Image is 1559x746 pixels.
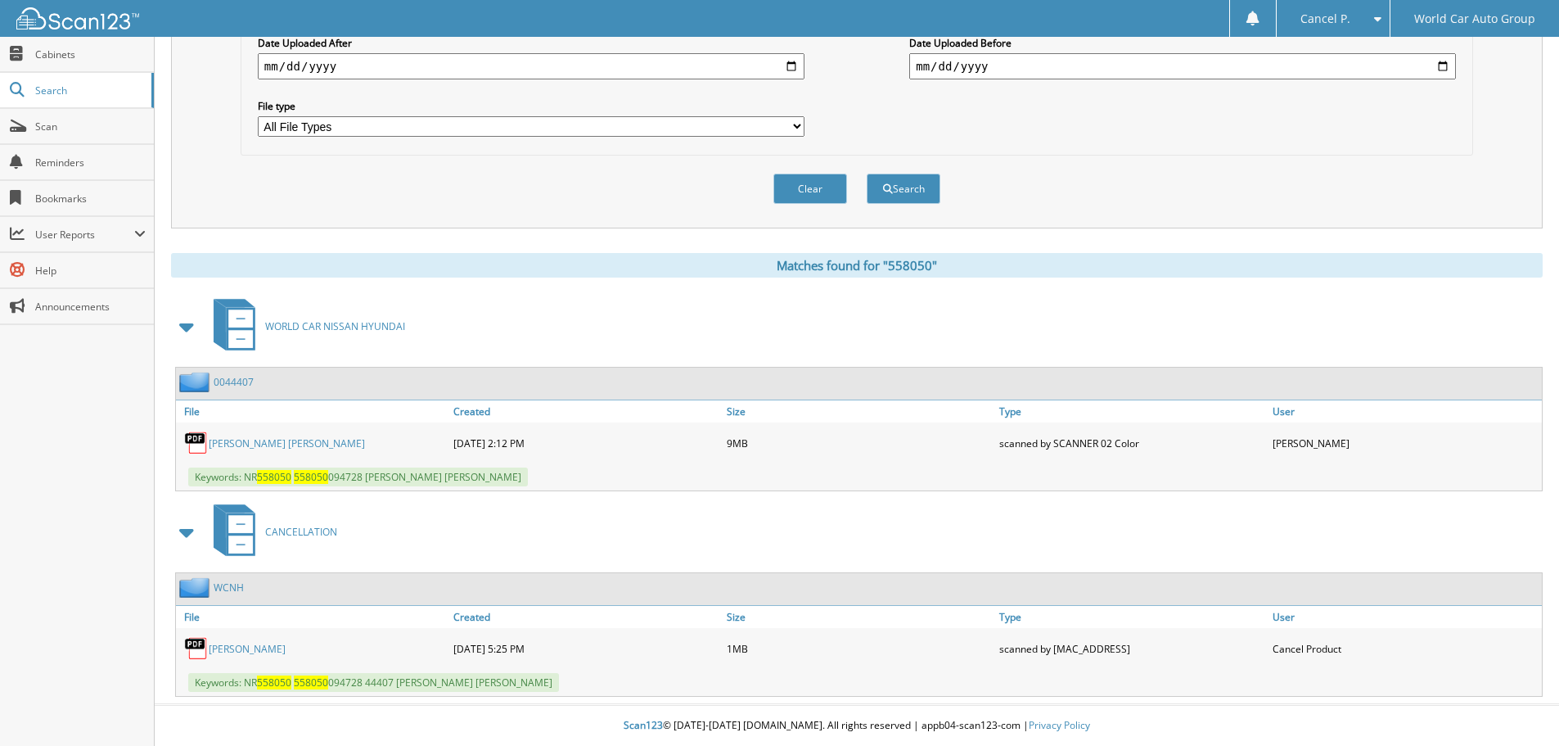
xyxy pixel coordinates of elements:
input: end [909,53,1456,79]
a: CANCELLATION [204,500,337,564]
a: Created [449,606,723,628]
a: Type [995,400,1268,423]
a: File [176,400,449,423]
label: Date Uploaded After [258,36,804,50]
a: 0044407 [214,375,254,389]
span: Announcements [35,300,146,314]
span: Keywords: NR 094728 44407 [PERSON_NAME] [PERSON_NAME] [188,673,559,692]
a: Privacy Policy [1029,718,1090,732]
label: Date Uploaded Before [909,36,1456,50]
span: 558050 [257,470,291,484]
div: scanned by [MAC_ADDRESS] [995,632,1268,665]
div: 9MB [723,427,996,459]
div: [DATE] 2:12 PM [449,427,723,459]
span: CANCELLATION [265,525,337,539]
div: 1MB [723,632,996,665]
img: scan123-logo-white.svg [16,7,139,29]
a: User [1268,400,1542,423]
a: Created [449,400,723,423]
a: Size [723,400,996,423]
span: Cabinets [35,47,146,61]
a: WORLD CAR NISSAN HYUNDAI [204,294,405,359]
img: PDF.png [184,636,209,661]
span: World Car Auto Group [1414,14,1535,24]
a: [PERSON_NAME] [PERSON_NAME] [209,436,365,450]
span: 558050 [257,676,291,689]
div: [PERSON_NAME] [1268,427,1542,459]
span: 558050 [294,470,328,484]
input: start [258,53,804,79]
div: © [DATE]-[DATE] [DOMAIN_NAME]. All rights reserved | appb04-scan123-com | [155,706,1559,746]
a: Size [723,606,996,628]
span: Scan [35,120,146,133]
button: Search [867,174,940,204]
span: Scan123 [624,718,663,732]
a: Type [995,606,1268,628]
div: Matches found for "558050" [171,253,1543,278]
span: Keywords: NR 094728 [PERSON_NAME] [PERSON_NAME] [188,468,528,486]
span: Search [35,84,143,97]
button: Clear [773,174,847,204]
div: Cancel Product [1268,632,1542,665]
a: [PERSON_NAME] [209,642,286,656]
span: Bookmarks [35,192,146,206]
div: scanned by SCANNER 02 Color [995,427,1268,459]
img: folder2.png [179,577,214,598]
div: [DATE] 5:25 PM [449,632,723,665]
label: File type [258,99,804,113]
span: Reminders [35,156,146,170]
span: Help [35,264,146,278]
a: WCNH [214,581,244,595]
img: PDF.png [184,431,209,455]
span: WORLD CAR NISSAN HYUNDAI [265,319,405,333]
span: User Reports [35,228,134,242]
span: Cancel P. [1300,14,1350,24]
img: folder2.png [179,372,214,392]
a: User [1268,606,1542,628]
a: File [176,606,449,628]
span: 558050 [294,676,328,689]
